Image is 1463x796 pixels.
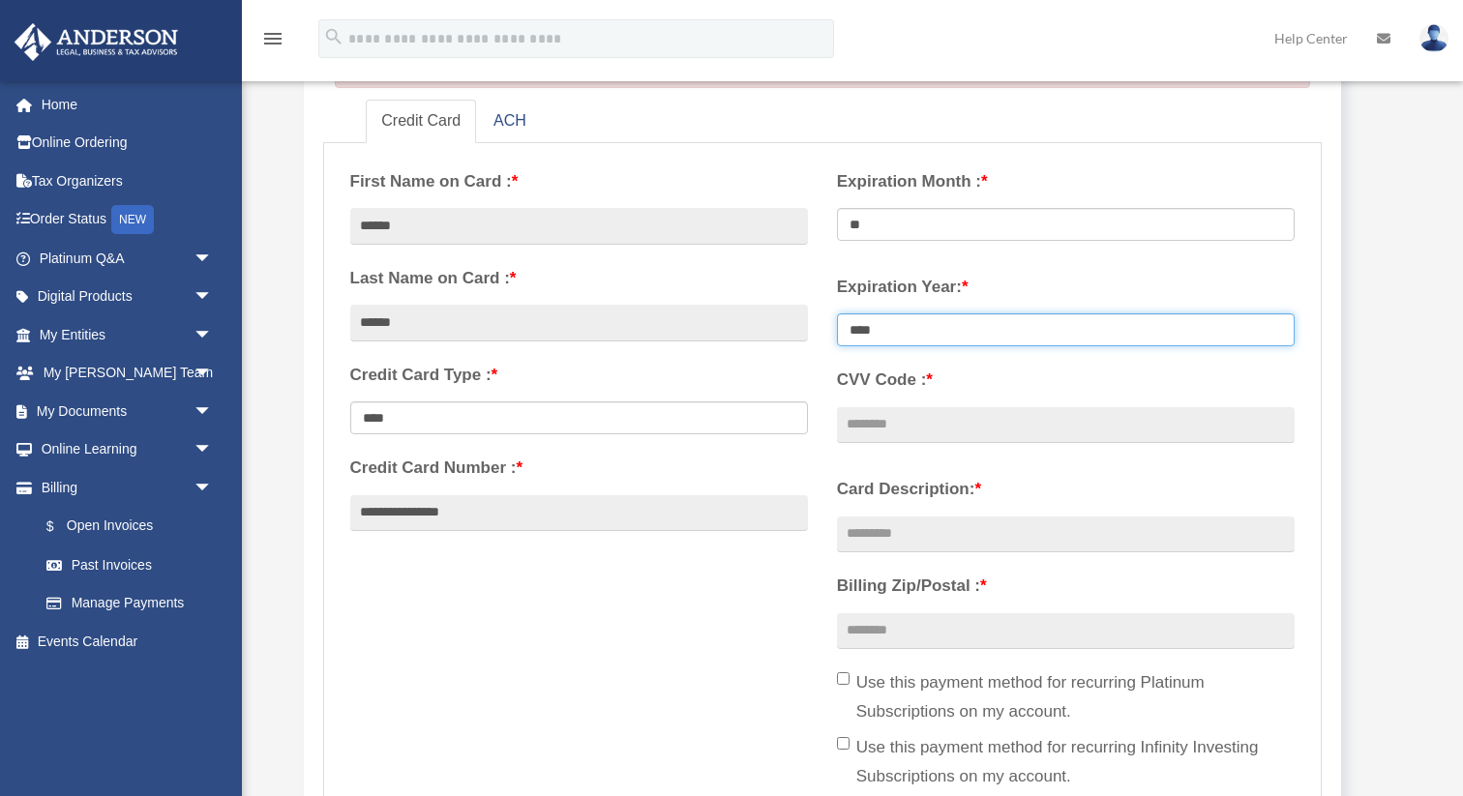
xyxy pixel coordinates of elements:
[14,354,242,393] a: My [PERSON_NAME] Teamarrow_drop_down
[366,100,476,143] a: Credit Card
[837,475,1295,504] label: Card Description:
[14,468,242,507] a: Billingarrow_drop_down
[57,515,67,539] span: $
[27,584,232,623] a: Manage Payments
[194,468,232,508] span: arrow_drop_down
[14,278,242,316] a: Digital Productsarrow_drop_down
[194,315,232,355] span: arrow_drop_down
[14,315,242,354] a: My Entitiesarrow_drop_down
[194,430,232,470] span: arrow_drop_down
[261,27,284,50] i: menu
[194,354,232,394] span: arrow_drop_down
[478,100,542,143] a: ACH
[837,366,1295,395] label: CVV Code :
[14,622,242,661] a: Events Calendar
[1419,24,1448,52] img: User Pic
[350,361,808,390] label: Credit Card Type :
[323,26,344,47] i: search
[27,507,242,546] a: $Open Invoices
[9,23,184,61] img: Anderson Advisors Platinum Portal
[14,124,242,162] a: Online Ordering
[837,572,1295,601] label: Billing Zip/Postal :
[14,200,242,240] a: Order StatusNEW
[194,278,232,317] span: arrow_drop_down
[350,454,808,483] label: Credit Card Number :
[14,162,242,200] a: Tax Organizers
[837,672,850,685] input: Use this payment method for recurring Platinum Subscriptions on my account.
[837,167,1295,196] label: Expiration Month :
[837,273,1295,302] label: Expiration Year:
[27,545,242,584] a: Past Invoices
[837,733,1295,791] label: Use this payment method for recurring Infinity Investing Subscriptions on my account.
[194,239,232,279] span: arrow_drop_down
[837,668,1295,726] label: Use this payment method for recurring Platinum Subscriptions on my account.
[14,430,242,469] a: Online Learningarrow_drop_down
[14,85,242,124] a: Home
[350,264,808,293] label: Last Name on Card :
[14,239,242,278] a: Platinum Q&Aarrow_drop_down
[261,34,284,50] a: menu
[194,392,232,431] span: arrow_drop_down
[350,167,808,196] label: First Name on Card :
[111,205,154,234] div: NEW
[14,392,242,430] a: My Documentsarrow_drop_down
[837,737,850,750] input: Use this payment method for recurring Infinity Investing Subscriptions on my account.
